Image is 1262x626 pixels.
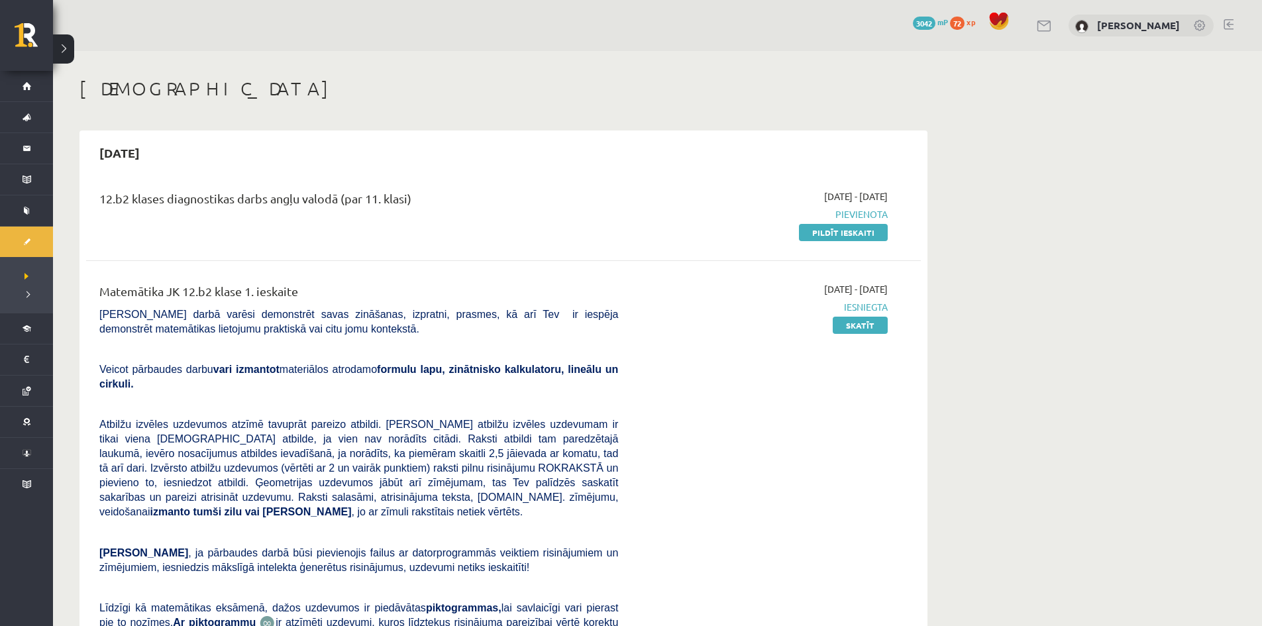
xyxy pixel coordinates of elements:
[99,189,618,214] div: 12.b2 klases diagnostikas darbs angļu valodā (par 11. klasi)
[833,317,888,334] a: Skatīt
[99,547,188,558] span: [PERSON_NAME]
[913,17,935,30] span: 3042
[99,282,618,307] div: Matemātika JK 12.b2 klase 1. ieskaite
[799,224,888,241] a: Pildīt ieskaiti
[193,506,351,517] b: tumši zilu vai [PERSON_NAME]
[150,506,190,517] b: izmanto
[99,547,618,573] span: , ja pārbaudes darbā būsi pievienojis failus ar datorprogrammās veiktiem risinājumiem un zīmējumi...
[967,17,975,27] span: xp
[99,364,618,390] b: formulu lapu, zinātnisko kalkulatoru, lineālu un cirkuli.
[213,364,280,375] b: vari izmantot
[1075,20,1088,33] img: Jānis Mežis
[426,602,501,613] b: piktogrammas,
[638,300,888,314] span: Iesniegta
[913,17,948,27] a: 3042 mP
[824,189,888,203] span: [DATE] - [DATE]
[950,17,965,30] span: 72
[638,207,888,221] span: Pievienota
[937,17,948,27] span: mP
[950,17,982,27] a: 72 xp
[99,419,618,517] span: Atbilžu izvēles uzdevumos atzīmē tavuprāt pareizo atbildi. [PERSON_NAME] atbilžu izvēles uzdevuma...
[15,23,53,56] a: Rīgas 1. Tālmācības vidusskola
[99,364,618,390] span: Veicot pārbaudes darbu materiālos atrodamo
[79,78,927,100] h1: [DEMOGRAPHIC_DATA]
[824,282,888,296] span: [DATE] - [DATE]
[86,137,153,168] h2: [DATE]
[99,309,618,335] span: [PERSON_NAME] darbā varēsi demonstrēt savas zināšanas, izpratni, prasmes, kā arī Tev ir iespēja d...
[1097,19,1180,32] a: [PERSON_NAME]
